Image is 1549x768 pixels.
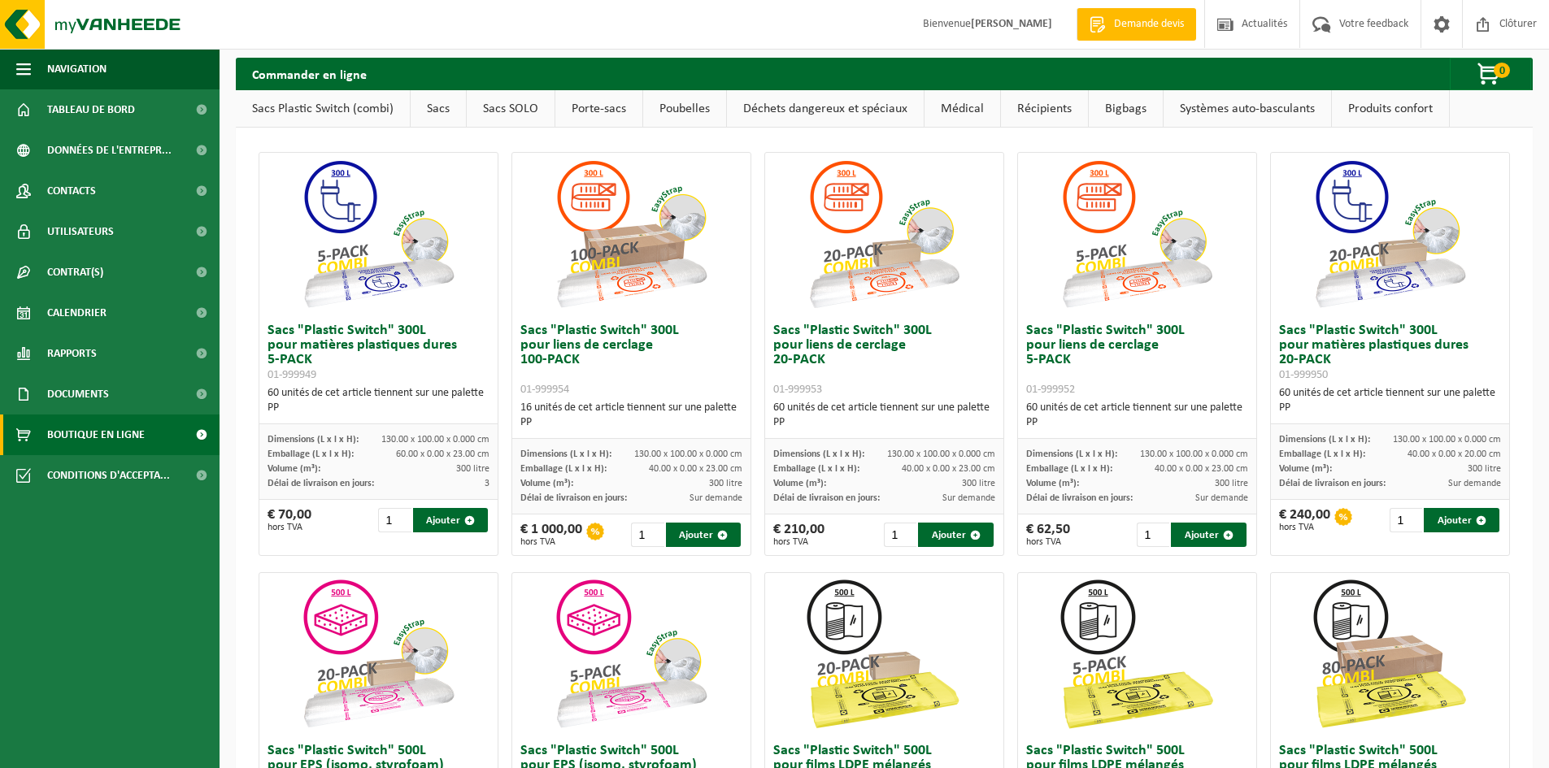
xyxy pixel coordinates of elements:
[634,449,742,459] span: 130.00 x 100.00 x 0.000 cm
[550,573,712,735] img: 01-999955
[1026,401,1248,430] div: 60 unités de cet article tiennent sur une palette
[773,464,859,474] span: Emballage (L x l x H):
[1332,90,1449,128] a: Produits confort
[1137,523,1169,547] input: 1
[47,89,135,130] span: Tableau de bord
[47,49,107,89] span: Navigation
[773,401,995,430] div: 60 unités de cet article tiennent sur une palette
[1055,153,1218,315] img: 01-999952
[520,537,582,547] span: hors TVA
[1026,537,1070,547] span: hors TVA
[971,18,1052,30] strong: [PERSON_NAME]
[381,435,490,445] span: 130.00 x 100.00 x 0.000 cm
[1393,435,1501,445] span: 130.00 x 100.00 x 0.000 cm
[520,323,742,397] h3: Sacs "Plastic Switch" 300L pour liens de cerclage 100-PACK
[1279,464,1332,474] span: Volume (m³):
[411,90,466,128] a: Sacs
[1279,523,1330,532] span: hors TVA
[1026,523,1070,547] div: € 62,50
[1089,90,1163,128] a: Bigbags
[1026,384,1075,396] span: 01-999952
[1279,323,1501,382] h3: Sacs "Plastic Switch" 300L pour matières plastiques dures 20-PACK
[268,401,490,415] div: PP
[47,130,172,171] span: Données de l'entrepr...
[1408,449,1501,459] span: 40.00 x 0.00 x 20.00 cm
[236,58,383,89] h2: Commander en ligne
[1164,90,1331,128] a: Systèmes auto-basculants
[803,153,965,315] img: 01-999953
[773,537,825,547] span: hors TVA
[1279,369,1328,381] span: 01-999950
[1390,508,1422,532] input: 1
[727,90,924,128] a: Déchets dangereux et spéciaux
[268,523,311,532] span: hors TVA
[1450,58,1531,90] button: 0
[631,523,664,547] input: 1
[236,90,410,128] a: Sacs Plastic Switch (combi)
[1279,435,1370,445] span: Dimensions (L x l x H):
[773,449,864,459] span: Dimensions (L x l x H):
[1279,508,1330,532] div: € 240,00
[378,508,411,532] input: 1
[555,90,642,128] a: Porte-sacs
[962,479,995,488] span: 300 litre
[1155,464,1248,474] span: 40.00 x 0.00 x 23.00 cm
[1026,323,1248,397] h3: Sacs "Plastic Switch" 300L pour liens de cerclage 5-PACK
[268,435,359,445] span: Dimensions (L x l x H):
[902,464,995,474] span: 40.00 x 0.00 x 23.00 cm
[649,464,742,474] span: 40.00 x 0.00 x 23.00 cm
[520,493,627,503] span: Délai de livraison en jours:
[887,449,995,459] span: 130.00 x 100.00 x 0.000 cm
[47,171,96,211] span: Contacts
[47,414,145,455] span: Boutique en ligne
[773,415,995,430] div: PP
[520,464,607,474] span: Emballage (L x l x H):
[1055,573,1218,735] img: 01-999963
[268,386,490,415] div: 60 unités de cet article tiennent sur une palette
[520,384,569,396] span: 01-999954
[413,508,489,532] button: Ajouter
[773,523,825,547] div: € 210,00
[773,384,822,396] span: 01-999953
[1215,479,1248,488] span: 300 litre
[773,493,880,503] span: Délai de livraison en jours:
[456,464,490,474] span: 300 litre
[550,153,712,315] img: 01-999954
[918,523,994,547] button: Ajouter
[268,449,354,459] span: Emballage (L x l x H):
[803,573,965,735] img: 01-999964
[47,293,107,333] span: Calendrier
[666,523,742,547] button: Ajouter
[925,90,1000,128] a: Médical
[1026,415,1248,430] div: PP
[1001,90,1088,128] a: Récipients
[268,508,311,532] div: € 70,00
[1279,449,1365,459] span: Emballage (L x l x H):
[884,523,916,547] input: 1
[520,415,742,430] div: PP
[643,90,726,128] a: Poubelles
[709,479,742,488] span: 300 litre
[268,369,316,381] span: 01-999949
[47,374,109,414] span: Documents
[47,252,103,293] span: Contrat(s)
[1279,401,1501,415] div: PP
[47,455,170,496] span: Conditions d'accepta...
[1448,479,1501,488] span: Sur demande
[1026,493,1133,503] span: Délai de livraison en jours:
[1468,464,1501,474] span: 300 litre
[1171,523,1247,547] button: Ajouter
[1026,464,1112,474] span: Emballage (L x l x H):
[520,479,573,488] span: Volume (m³):
[467,90,555,128] a: Sacs SOLO
[520,449,611,459] span: Dimensions (L x l x H):
[1308,573,1471,735] img: 01-999968
[773,479,826,488] span: Volume (m³):
[942,493,995,503] span: Sur demande
[520,401,742,430] div: 16 unités de cet article tiennent sur une palette
[1110,16,1188,33] span: Demande devis
[485,479,490,488] span: 3
[268,479,374,488] span: Délai de livraison en jours:
[268,464,320,474] span: Volume (m³):
[1308,153,1471,315] img: 01-999950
